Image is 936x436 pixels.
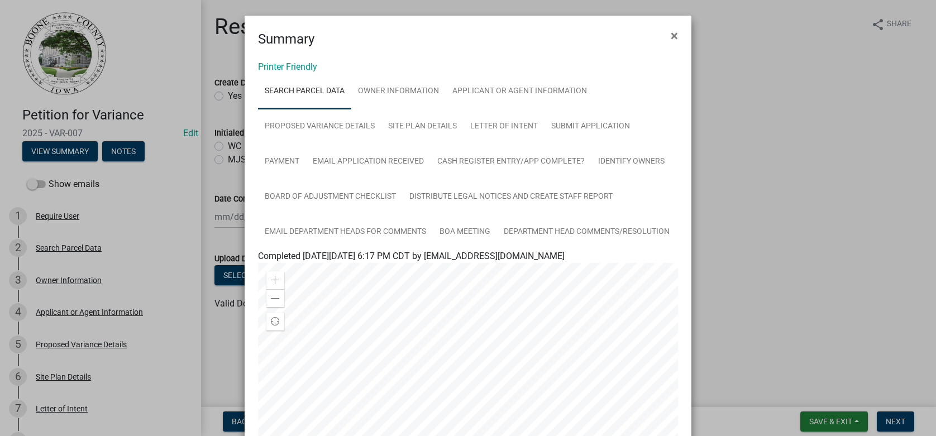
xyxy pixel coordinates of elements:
a: Search Parcel Data [258,74,351,109]
a: Payment [258,144,306,180]
a: Department Head Comments/resolution [497,214,676,250]
a: Site Plan Details [381,109,464,145]
a: Submit Application [545,109,637,145]
a: Email Department heads for comments [258,214,433,250]
a: Printer Friendly [258,61,317,72]
a: Distribute Legal Notices and Create Staff Report [403,179,619,215]
span: Completed [DATE][DATE] 6:17 PM CDT by [EMAIL_ADDRESS][DOMAIN_NAME] [258,251,565,261]
a: Identify Owners [591,144,671,180]
button: Close [662,20,687,51]
a: Letter of Intent [464,109,545,145]
a: Proposed Variance Details [258,109,381,145]
h4: Summary [258,29,314,49]
a: Cash Register Entry/APP Complete? [431,144,591,180]
a: Board of Adjustment checklist [258,179,403,215]
div: Zoom in [266,271,284,289]
a: Email application received [306,144,431,180]
div: Zoom out [266,289,284,307]
a: BOA Meeting [433,214,497,250]
a: Applicant or Agent Information [446,74,594,109]
span: × [671,28,678,44]
div: Find my location [266,313,284,330]
a: Owner Information [351,74,446,109]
